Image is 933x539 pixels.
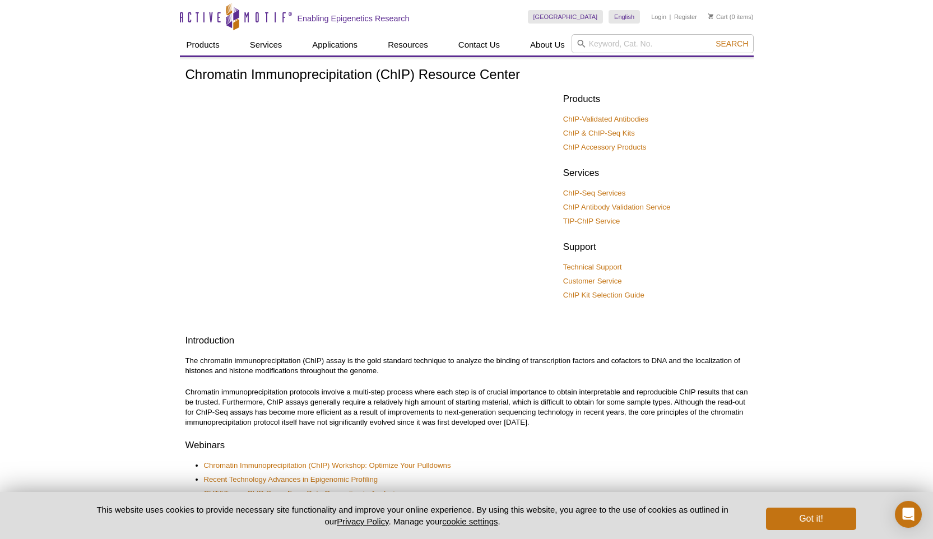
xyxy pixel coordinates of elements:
[185,67,748,83] h1: Chromatin Immunoprecipitation (ChIP) Resource Center
[442,517,498,526] button: cookie settings
[563,188,625,198] a: ChIP-Seq Services
[572,34,754,53] input: Keyword, Cat. No.
[712,39,751,49] button: Search
[298,13,410,24] h2: Enabling Epigenetics Research
[563,114,648,124] a: ChIP-Validated Antibodies
[337,517,388,526] a: Privacy Policy
[77,504,748,527] p: This website uses cookies to provide necessary site functionality and improve your online experie...
[180,34,226,55] a: Products
[563,166,748,180] h2: Services
[563,142,647,152] a: ChIP Accessory Products
[381,34,435,55] a: Resources
[670,10,671,24] li: |
[766,508,856,530] button: Got it!
[895,501,922,528] div: Open Intercom Messenger
[563,202,671,212] a: ChIP Antibody Validation Service
[305,34,364,55] a: Applications
[243,34,289,55] a: Services
[708,10,754,24] li: (0 items)
[708,13,728,21] a: Cart
[528,10,604,24] a: [GEOGRAPHIC_DATA]
[563,216,620,226] a: TIP-ChIP Service
[563,262,622,272] a: Technical Support
[563,290,644,300] a: ChIP Kit Selection Guide
[523,34,572,55] a: About Us
[716,39,748,48] span: Search
[563,240,748,254] h2: Support
[185,334,748,347] h2: Introduction
[204,489,398,499] a: CUT&Tag vs ChIP-Seq – From Data Generation to Analysis
[452,34,507,55] a: Contact Us
[563,92,748,106] h2: Products
[563,128,635,138] a: ChIP & ChIP-Seq Kits
[609,10,640,24] a: English
[204,461,451,471] a: Chromatin Immunoprecipitation (ChIP) Workshop: Optimize Your Pulldowns
[563,276,622,286] a: Customer Service
[185,90,555,298] iframe: How to Become a ChIP-Assay Expert
[651,13,666,21] a: Login
[204,475,378,485] a: Recent Technology Advances in Epigenomic Profiling
[185,387,748,428] p: Chromatin immunoprecipitation protocols involve a multi-step process where each step is of crucia...
[674,13,697,21] a: Register
[708,13,713,19] img: Your Cart
[185,439,748,452] h2: Webinars
[185,356,748,376] p: The chromatin immunoprecipitation (ChIP) assay is the gold standard technique to analyze the bind...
